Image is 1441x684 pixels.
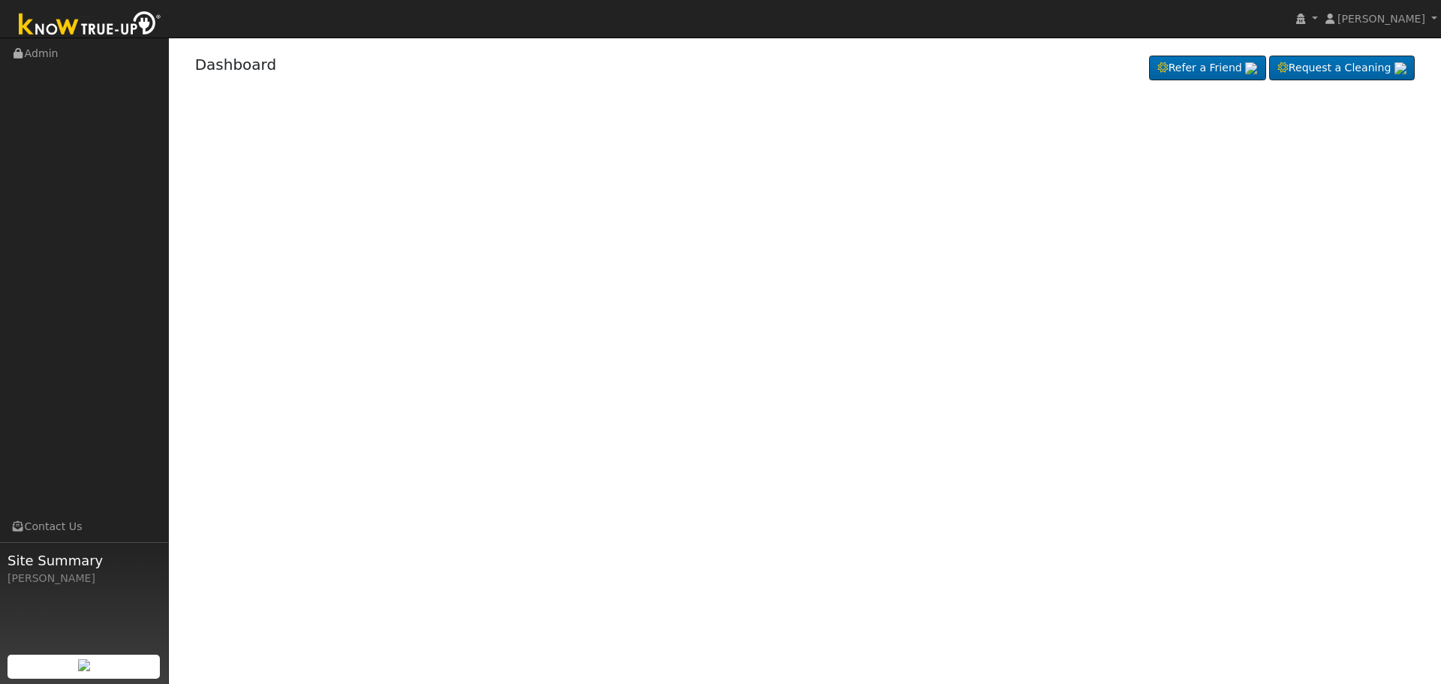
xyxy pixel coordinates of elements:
img: retrieve [78,659,90,671]
span: Site Summary [8,550,161,571]
span: [PERSON_NAME] [1337,13,1425,25]
a: Request a Cleaning [1269,56,1415,81]
img: Know True-Up [11,8,169,42]
img: retrieve [1394,62,1406,74]
a: Refer a Friend [1149,56,1266,81]
img: retrieve [1245,62,1257,74]
a: Dashboard [195,56,277,74]
div: [PERSON_NAME] [8,571,161,586]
